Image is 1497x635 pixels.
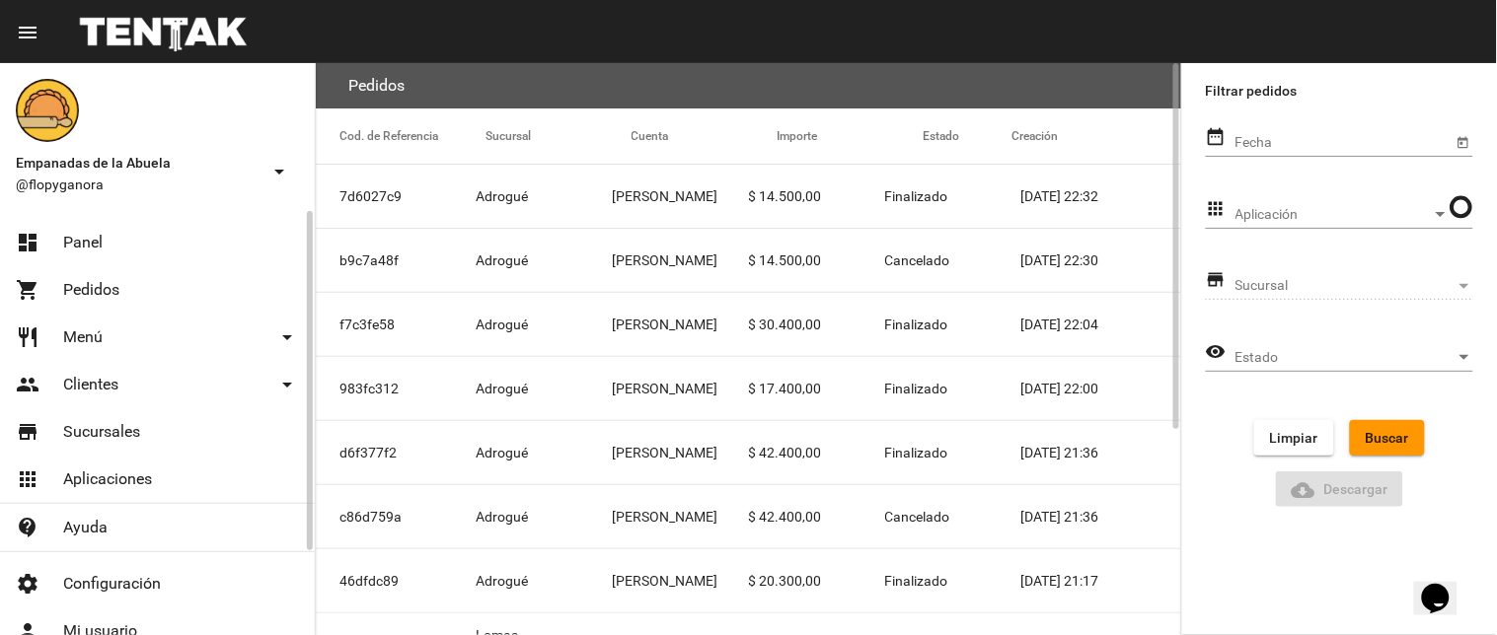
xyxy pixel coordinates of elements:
mat-cell: $ 20.300,00 [749,549,885,612]
input: Fecha [1235,135,1453,151]
span: Adrogué [476,315,528,334]
mat-cell: $ 14.500,00 [749,165,885,228]
mat-icon: settings [16,572,39,596]
span: Sucursales [63,422,140,442]
span: Adrogué [476,571,528,591]
flou-section-header: Pedidos [316,63,1181,108]
span: Finalizado [885,186,948,206]
mat-cell: [DATE] 21:36 [1021,485,1181,548]
span: Descargar [1292,481,1388,497]
mat-cell: [DATE] 22:32 [1021,165,1181,228]
label: Filtrar pedidos [1206,79,1473,103]
mat-icon: apps [1206,197,1227,221]
h3: Pedidos [348,72,405,100]
mat-cell: [DATE] 22:00 [1021,357,1181,420]
span: Aplicaciones [63,469,152,489]
mat-header-cell: Cuenta [632,108,778,164]
mat-cell: $ 30.400,00 [749,293,885,356]
mat-cell: c86d759a [316,485,476,548]
mat-cell: [PERSON_NAME] [612,485,748,548]
mat-cell: 46dfdc89 [316,549,476,612]
button: Limpiar [1254,420,1334,456]
mat-icon: store [16,420,39,444]
span: Panel [63,233,103,252]
mat-cell: $ 42.400,00 [749,485,885,548]
mat-icon: apps [16,467,39,491]
span: Finalizado [885,571,948,591]
mat-icon: arrow_drop_down [275,373,299,396]
mat-header-cell: Creación [1011,108,1181,164]
mat-icon: store [1206,268,1227,292]
mat-cell: [PERSON_NAME] [612,165,748,228]
mat-icon: date_range [1206,125,1227,149]
span: Pedidos [63,280,119,300]
span: Configuración [63,574,161,594]
mat-select: Estado [1235,350,1473,366]
span: Finalizado [885,379,948,398]
mat-icon: menu [16,21,39,44]
mat-cell: [PERSON_NAME] [612,229,748,292]
mat-icon: visibility [1206,340,1227,364]
mat-cell: [PERSON_NAME] [612,421,748,484]
span: Adrogué [476,250,528,270]
mat-select: Aplicación [1235,207,1450,223]
mat-cell: $ 14.500,00 [749,229,885,292]
mat-header-cell: Importe [777,108,923,164]
mat-cell: [DATE] 22:30 [1021,229,1181,292]
span: Clientes [63,375,118,394]
mat-cell: f7c3fe58 [316,293,476,356]
mat-cell: [DATE] 21:17 [1021,549,1181,612]
mat-cell: [PERSON_NAME] [612,293,748,356]
mat-icon: arrow_drop_down [275,325,299,349]
mat-cell: [PERSON_NAME] [612,357,748,420]
mat-icon: shopping_cart [16,278,39,302]
mat-cell: 7d6027c9 [316,165,476,228]
span: Cancelado [885,507,950,527]
mat-icon: dashboard [16,231,39,254]
mat-cell: [PERSON_NAME] [612,549,748,612]
mat-cell: b9c7a48f [316,229,476,292]
span: Sucursal [1235,278,1456,294]
span: Finalizado [885,315,948,334]
span: Adrogué [476,443,528,462]
span: @flopyganora [16,175,260,194]
span: Cancelado [885,250,950,270]
button: Open calendar [1453,131,1473,152]
mat-cell: [DATE] 21:36 [1021,421,1181,484]
img: f0136945-ed32-4f7c-91e3-a375bc4bb2c5.png [16,79,79,142]
span: Adrogué [476,379,528,398]
mat-header-cell: Sucursal [486,108,632,164]
mat-cell: $ 42.400,00 [749,421,885,484]
mat-cell: [DATE] 22:04 [1021,293,1181,356]
span: Estado [1235,350,1456,366]
span: Adrogué [476,507,528,527]
span: Menú [63,327,103,347]
span: Empanadas de la Abuela [16,151,260,175]
span: Ayuda [63,518,108,537]
mat-cell: $ 17.400,00 [749,357,885,420]
mat-header-cell: Cod. de Referencia [316,108,486,164]
mat-select: Sucursal [1235,278,1473,294]
button: Descargar ReporteDescargar [1276,471,1404,507]
mat-icon: arrow_drop_down [267,160,291,183]
mat-icon: contact_support [16,516,39,539]
mat-icon: restaurant [16,325,39,349]
button: Buscar [1350,420,1425,456]
span: Aplicación [1235,207,1432,223]
mat-header-cell: Estado [923,108,1011,164]
span: Limpiar [1270,430,1318,446]
mat-icon: people [16,373,39,396]
span: Adrogué [476,186,528,206]
mat-cell: 983fc312 [316,357,476,420]
mat-cell: d6f377f2 [316,421,476,484]
mat-icon: Descargar Reporte [1292,478,1315,502]
span: Finalizado [885,443,948,462]
iframe: chat widget [1414,556,1477,615]
span: Buscar [1366,430,1409,446]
